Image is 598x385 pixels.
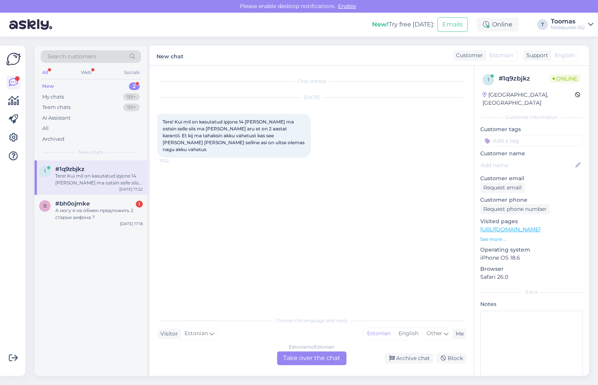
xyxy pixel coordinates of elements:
[480,174,583,183] p: Customer email
[123,104,140,111] div: 99+
[480,273,583,281] p: Safari 26.0
[480,265,583,273] p: Browser
[185,329,208,338] span: Estonian
[480,236,583,243] p: See more ...
[42,125,49,132] div: All
[499,74,549,83] div: # 1q9zbjkz
[453,330,464,338] div: Me
[42,114,71,122] div: AI Assistant
[55,200,90,207] span: #bh0ojmke
[480,217,583,225] p: Visited pages
[79,67,93,77] div: Web
[336,3,358,10] span: Enable
[48,53,96,61] span: Search customers
[480,300,583,308] p: Notes
[523,51,548,59] div: Support
[372,21,389,28] b: New!
[123,93,140,101] div: 99+
[394,328,422,339] div: English
[480,125,583,133] p: Customer tags
[44,168,46,174] span: 1
[488,77,489,82] span: 1
[480,289,583,296] div: Extra
[157,78,466,85] div: Chat started
[483,91,575,107] div: [GEOGRAPHIC_DATA], [GEOGRAPHIC_DATA]
[43,203,47,209] span: b
[537,19,548,30] div: T
[136,201,143,207] div: 1
[480,196,583,204] p: Customer phone
[55,166,84,173] span: #1q9zbjkz
[481,161,574,169] input: Add name
[551,25,585,31] div: Mobipunkt OÜ
[157,94,466,101] div: [DATE]
[480,183,525,193] div: Request email
[489,51,513,59] span: Estonian
[385,353,433,364] div: Archive chat
[480,226,540,233] a: [URL][DOMAIN_NAME]
[480,150,583,158] p: Customer name
[120,221,143,227] div: [DATE] 17:18
[42,82,54,90] div: New
[372,20,434,29] div: Try free [DATE]:
[551,18,585,25] div: Toomas
[480,135,583,146] input: Add a tag
[477,18,519,31] div: Online
[42,104,71,111] div: Team chats
[157,50,183,61] label: New chat
[551,18,593,31] a: ToomasMobipunkt OÜ
[436,353,466,364] div: Block
[55,173,143,186] div: Tere! Kui mil on kasutatud ipjone 14 [PERSON_NAME] ma ostsin selle siis ma [PERSON_NAME] aru et o...
[119,186,143,192] div: [DATE] 17:22
[79,149,103,156] span: New chats
[480,204,550,214] div: Request phone number
[6,52,21,66] img: Askly Logo
[122,67,141,77] div: Socials
[427,330,442,337] span: Other
[555,51,575,59] span: English
[277,351,346,365] div: Take over the chat
[157,330,178,338] div: Visitor
[480,254,583,262] p: iPhone OS 18.6
[363,328,394,339] div: Estonian
[549,74,580,83] span: Online
[157,317,466,324] div: Choose the language and reply
[42,93,64,101] div: My chats
[480,114,583,121] div: Customer information
[129,82,140,90] div: 2
[42,135,64,143] div: Archived
[41,67,49,77] div: All
[163,119,306,152] span: Tere! Kui mil on kasutatud ipjone 14 [PERSON_NAME] ma ostsin selle siis ma [PERSON_NAME] aru et o...
[289,344,334,350] div: Estonian to Estonian
[480,246,583,254] p: Operating system
[160,158,188,164] span: 17:22
[453,51,483,59] div: Customer
[55,207,143,221] div: А могу я на обмен предложить 2 старых аифона ?
[437,17,468,32] button: Emails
